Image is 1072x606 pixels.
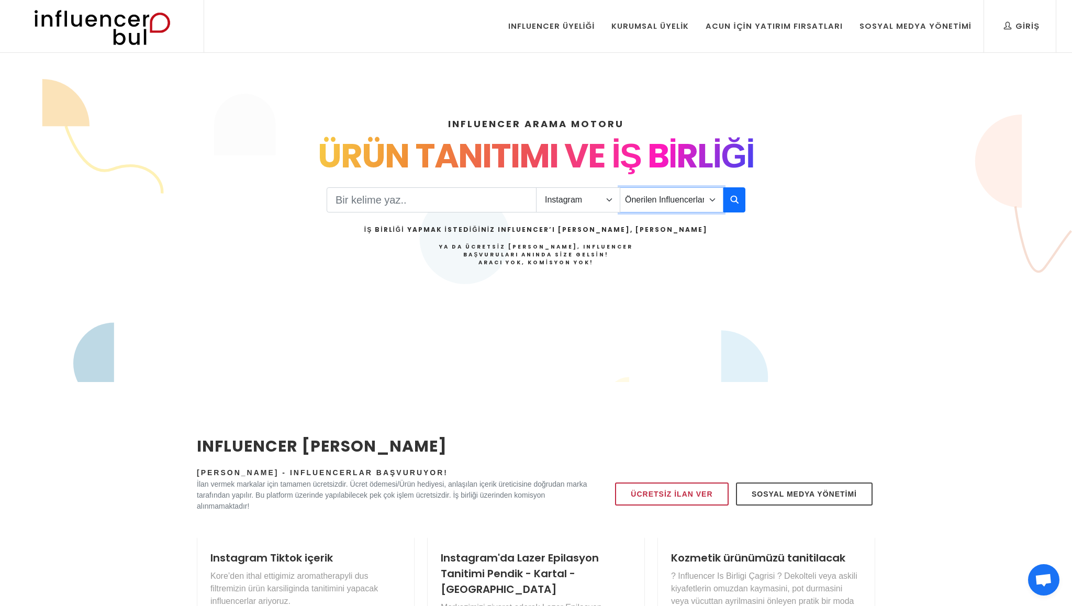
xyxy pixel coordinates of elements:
input: Search [327,187,537,212]
h2: INFLUENCER [PERSON_NAME] [197,434,587,458]
h4: INFLUENCER ARAMA MOTORU [197,117,875,131]
a: Instagram Tiktok içerik [210,551,333,565]
span: Sosyal Medya Yönetimi [752,488,857,500]
a: Instagram'da Lazer Epilasyon Tanitimi Pendik - Kartal - [GEOGRAPHIC_DATA] [441,551,599,597]
div: Influencer Üyeliği [508,20,595,32]
span: [PERSON_NAME] - Influencerlar Başvuruyor! [197,468,448,477]
strong: Aracı Yok, Komisyon Yok! [478,259,594,266]
a: Sosyal Medya Yönetimi [736,482,873,506]
h2: İş Birliği Yapmak İstediğiniz Influencer’ı [PERSON_NAME], [PERSON_NAME] [364,225,708,234]
a: Açık sohbet [1028,564,1059,596]
div: Acun İçin Yatırım Fırsatları [706,20,842,32]
span: Ücretsiz İlan Ver [631,488,712,500]
div: Kurumsal Üyelik [611,20,689,32]
div: Sosyal Medya Yönetimi [859,20,971,32]
a: Ücretsiz İlan Ver [615,482,728,506]
a: Kozmetik ürünümüzü tanitilacak [671,551,845,565]
div: Giriş [1004,20,1040,32]
div: ÜRÜN TANITIMI VE İŞ BİRLİĞİ [197,131,875,181]
p: İlan vermek markalar için tamamen ücretsizdir. Ücret ödemesi/Ürün hediyesi, anlaşılan içerik üret... [197,479,587,512]
h4: Ya da Ücretsiz [PERSON_NAME], Influencer Başvuruları Anında Size Gelsin! [364,243,708,266]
